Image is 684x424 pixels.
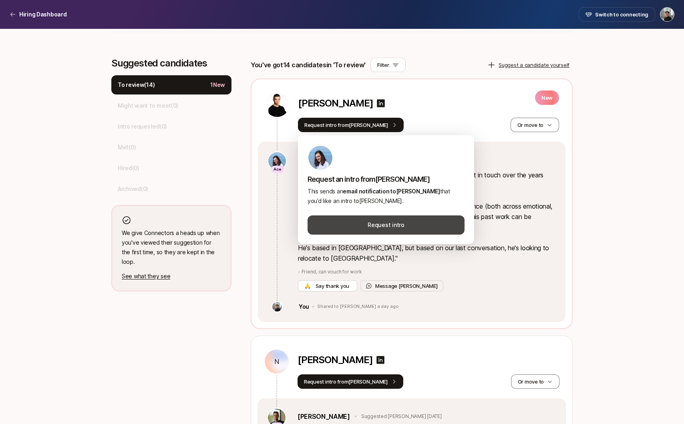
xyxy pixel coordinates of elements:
[298,411,350,422] a: [PERSON_NAME]
[298,98,373,109] p: [PERSON_NAME]
[268,152,286,170] img: 3b21b1e9_db0a_4655_a67f_ab9b1489a185.jpg
[299,302,309,311] p: You
[118,143,136,152] p: Met ( 0 )
[298,118,404,132] button: Request intro from[PERSON_NAME]
[314,282,351,290] span: Say thank you
[118,184,148,194] p: Archived ( 0 )
[111,58,231,69] p: Suggested candidates
[370,58,405,72] button: Filter
[298,374,403,389] button: Request intro from[PERSON_NAME]
[511,118,559,132] button: Or move to
[298,280,357,291] button: 🙏 Say thank you
[660,8,674,21] img: Billy Tseng
[118,80,155,90] p: To review ( 14 )
[499,61,569,69] p: Suggest a candidate yourself
[535,90,559,105] p: New
[251,60,366,70] p: You've got 14 candidates in 'To review'
[118,122,167,131] p: Intro requested ( 0 )
[122,271,221,281] p: See what they see
[19,10,67,19] p: Hiring Dashboard
[595,10,648,18] span: Switch to connecting
[308,215,465,235] button: Request intro
[360,280,443,291] button: Message [PERSON_NAME]
[304,282,311,290] span: 🙏
[343,188,440,195] span: email notification to [PERSON_NAME]
[660,7,674,22] button: Billy Tseng
[118,163,139,173] p: Hired ( 0 )
[511,374,559,389] button: Or move to
[265,93,289,117] img: d819d531_3fc3_409f_b672_51966401da63.jpg
[272,302,282,311] img: 48213564_d349_4c7a_bc3f_3e31999807fd.jfif
[308,187,465,206] p: This sends an that you’d like an intro to [PERSON_NAME] .
[298,354,372,366] p: [PERSON_NAME]
[298,268,556,275] p: - Friend, can vouch for work
[118,101,178,111] p: Might want to meet ( 0 )
[274,358,279,365] p: N
[308,146,332,170] img: 3b21b1e9_db0a_4655_a67f_ab9b1489a185.jpg
[317,304,398,309] p: Shared to [PERSON_NAME] a day ago
[274,166,281,173] p: Ace
[210,80,225,90] p: 1 New
[122,228,221,267] p: We give Connectors a heads up when you've viewed their suggestion for the first time, so they are...
[361,413,442,420] p: Suggested [PERSON_NAME] [DATE]
[308,174,465,185] p: Request an intro from [PERSON_NAME]
[579,7,655,22] button: Switch to connecting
